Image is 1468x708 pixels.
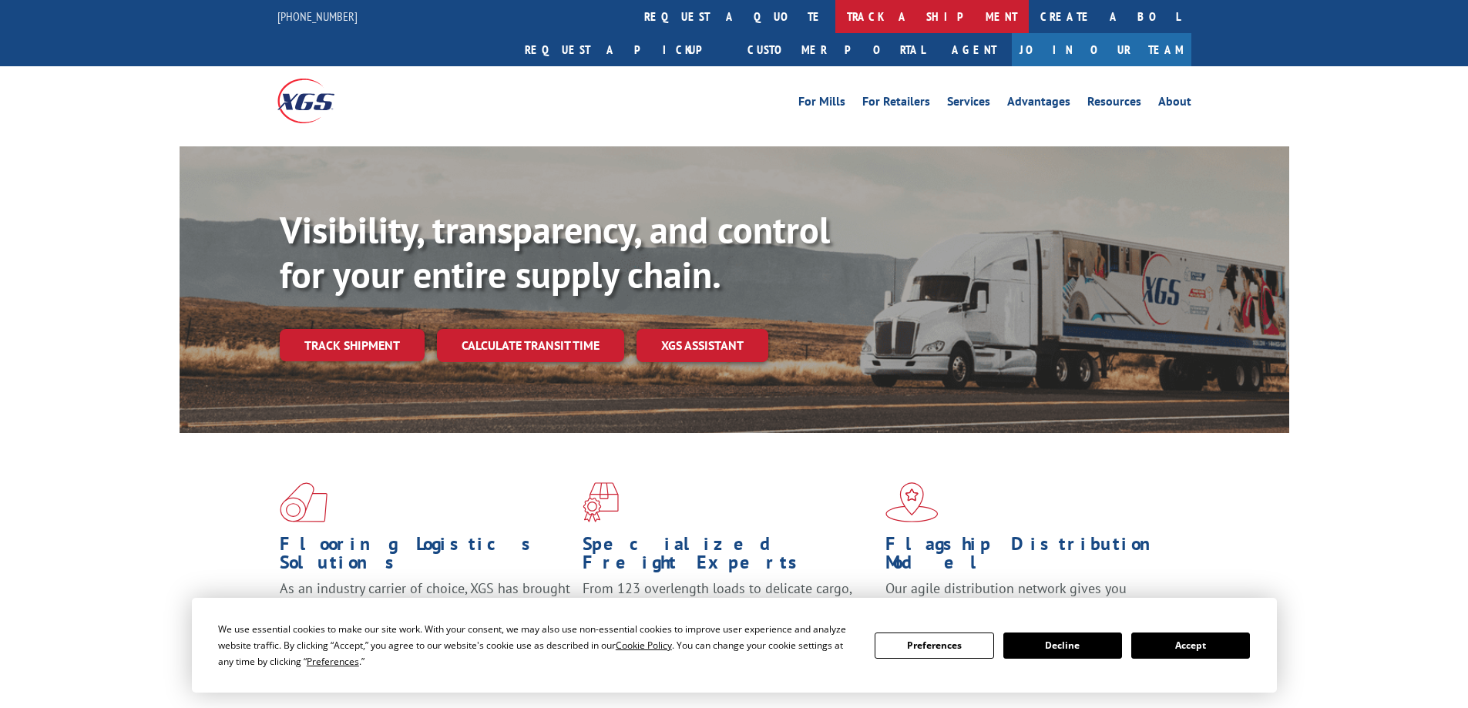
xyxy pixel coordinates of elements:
span: As an industry carrier of choice, XGS has brought innovation and dedication to flooring logistics... [280,579,570,634]
a: Advantages [1007,96,1070,112]
b: Visibility, transparency, and control for your entire supply chain. [280,206,830,298]
div: We use essential cookies to make our site work. With your consent, we may also use non-essential ... [218,621,856,669]
a: XGS ASSISTANT [637,329,768,362]
a: Track shipment [280,329,425,361]
a: Services [947,96,990,112]
span: Our agile distribution network gives you nationwide inventory management on demand. [885,579,1169,616]
a: Calculate transit time [437,329,624,362]
img: xgs-icon-total-supply-chain-intelligence-red [280,482,328,522]
a: Join Our Team [1012,33,1191,66]
a: For Retailers [862,96,930,112]
img: xgs-icon-flagship-distribution-model-red [885,482,939,522]
a: Resources [1087,96,1141,112]
a: For Mills [798,96,845,112]
div: Cookie Consent Prompt [192,598,1277,693]
span: Preferences [307,655,359,668]
span: Cookie Policy [616,639,672,652]
a: Agent [936,33,1012,66]
img: xgs-icon-focused-on-flooring-red [583,482,619,522]
h1: Specialized Freight Experts [583,535,874,579]
p: From 123 overlength loads to delicate cargo, our experienced staff knows the best way to move you... [583,579,874,648]
h1: Flooring Logistics Solutions [280,535,571,579]
a: Customer Portal [736,33,936,66]
button: Decline [1003,633,1122,659]
a: [PHONE_NUMBER] [277,8,358,24]
button: Accept [1131,633,1250,659]
a: Request a pickup [513,33,736,66]
a: About [1158,96,1191,112]
button: Preferences [875,633,993,659]
h1: Flagship Distribution Model [885,535,1177,579]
